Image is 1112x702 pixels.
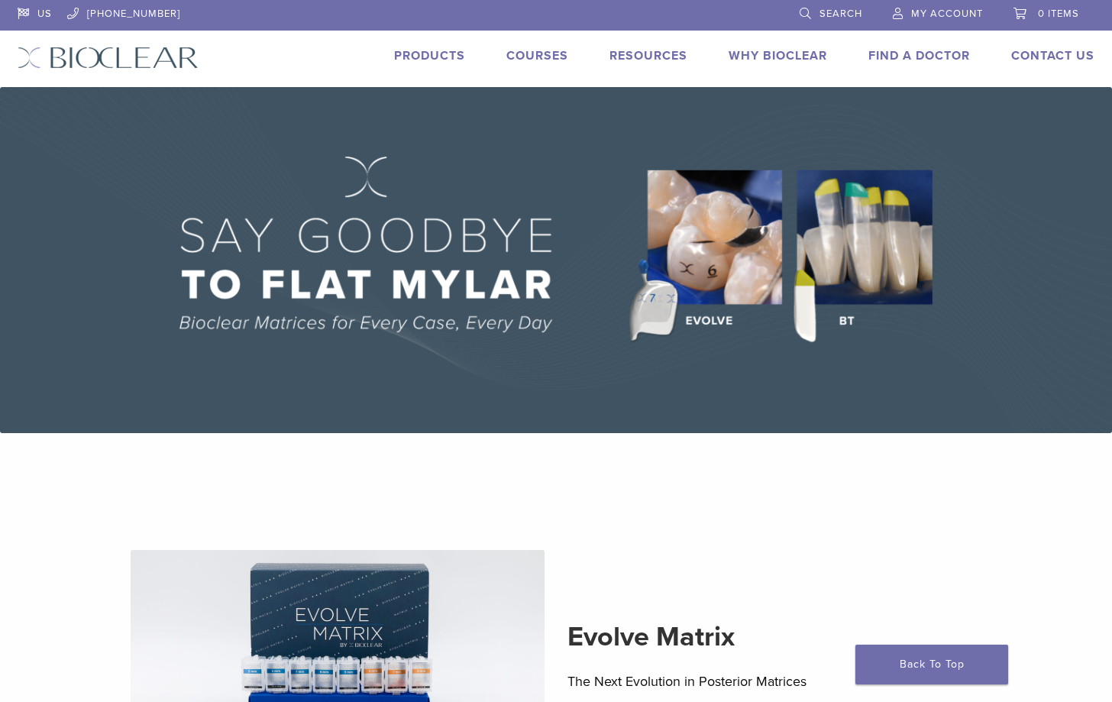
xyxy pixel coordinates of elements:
[609,48,687,63] a: Resources
[18,47,199,69] img: Bioclear
[1038,8,1079,20] span: 0 items
[506,48,568,63] a: Courses
[729,48,827,63] a: Why Bioclear
[855,645,1008,684] a: Back To Top
[567,670,982,693] p: The Next Evolution in Posterior Matrices
[394,48,465,63] a: Products
[567,619,982,655] h2: Evolve Matrix
[868,48,970,63] a: Find A Doctor
[1011,48,1094,63] a: Contact Us
[819,8,862,20] span: Search
[911,8,983,20] span: My Account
